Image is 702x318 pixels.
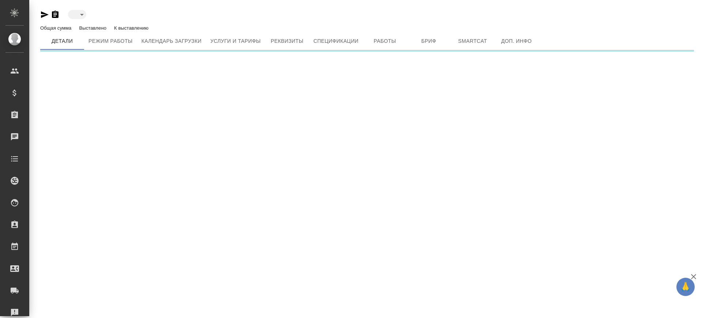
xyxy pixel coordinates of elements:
span: Детали [45,37,80,46]
span: Доп. инфо [499,37,534,46]
span: Бриф [411,37,446,46]
span: Smartcat [455,37,490,46]
span: Работы [367,37,403,46]
button: Скопировать ссылку для ЯМессенджера [40,10,49,19]
p: К выставлению [114,25,150,31]
button: 🙏 [676,278,695,296]
span: Режим работы [88,37,133,46]
p: Выставлено [79,25,108,31]
button: Скопировать ссылку [51,10,60,19]
span: Реквизиты [269,37,305,46]
p: Общая сумма [40,25,73,31]
div: ​ [68,10,86,19]
span: 🙏 [679,279,692,295]
span: Календарь загрузки [141,37,202,46]
span: Услуги и тарифы [210,37,261,46]
span: Спецификации [313,37,358,46]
